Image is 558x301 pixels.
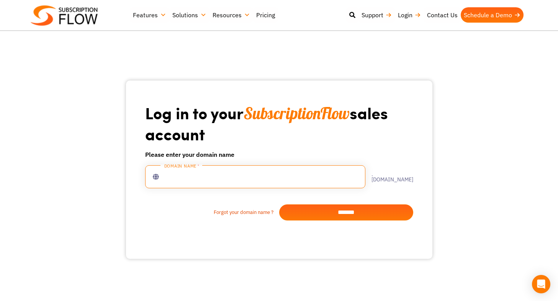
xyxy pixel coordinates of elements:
a: Pricing [253,7,278,23]
a: Resources [209,7,253,23]
h1: Log in to your sales account [145,103,413,144]
a: Forgot your domain name ? [145,209,279,216]
a: Login [395,7,424,23]
a: Solutions [169,7,209,23]
a: Features [130,7,169,23]
img: Subscriptionflow [31,5,98,26]
a: Contact Us [424,7,461,23]
div: Open Intercom Messenger [532,275,550,293]
label: .[DOMAIN_NAME] [365,171,413,182]
a: Support [358,7,395,23]
h6: Please enter your domain name [145,150,413,159]
a: Schedule a Demo [461,7,524,23]
span: SubscriptionFlow [244,103,350,123]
